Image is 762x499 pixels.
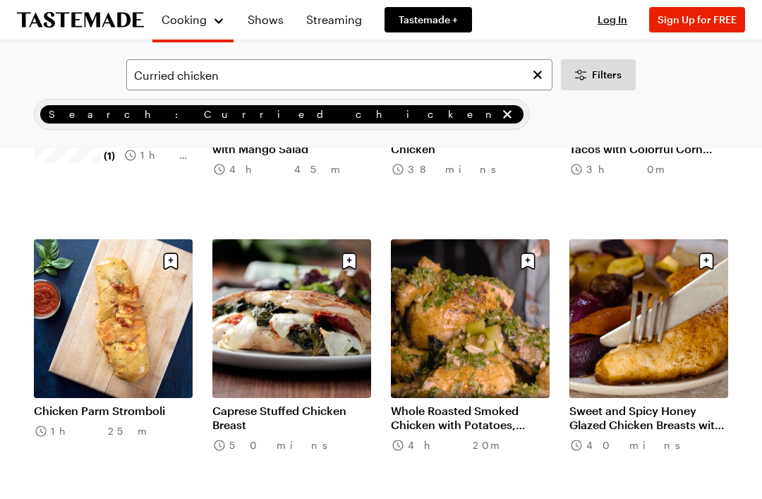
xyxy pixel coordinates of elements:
[592,68,622,82] span: Filters
[161,6,225,34] button: Cooking
[598,13,627,25] span: Log In
[514,248,541,275] button: Save recipe
[157,248,184,275] button: Save recipe
[212,404,371,432] a: Caprese Stuffed Chicken Breast
[49,107,497,122] span: Search: Curried chicken
[399,13,458,27] span: Tastemade +
[17,12,144,28] a: To Tastemade Home Page
[569,128,728,156] a: Mango Marinated Chicken Tacos with Colorful Corn Tortillas
[561,59,636,90] button: Desktop filters
[584,13,641,27] button: Log In
[500,107,515,122] button: remove Search: Curried chicken
[530,67,545,83] button: Clear search
[569,404,728,432] a: Sweet and Spicy Honey Glazed Chicken Breasts with Roasted Root Vegetables
[391,128,550,156] a: Cheese and Spinach-Stuffed Chicken
[649,7,745,32] button: Sign Up for FREE
[391,404,550,432] a: Whole Roasted Smoked Chicken with Potatoes, Sausage and Salsa Verde
[162,13,207,26] span: Cooking
[385,7,472,32] a: Tastemade +
[693,248,720,275] button: Save recipe
[336,248,363,275] button: Save recipe
[34,404,193,418] a: Chicken Parm Stromboli
[658,13,737,25] span: Sign Up for FREE
[212,128,371,156] a: Smoky Inasal Chicken Wings with Mango Salad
